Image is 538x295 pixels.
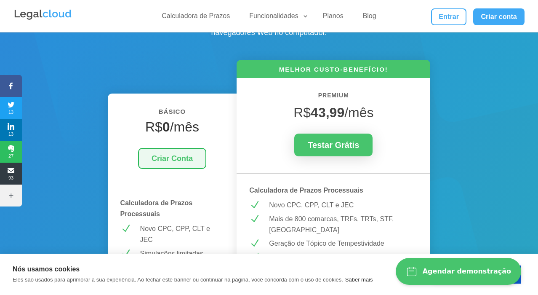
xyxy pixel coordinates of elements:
[269,214,418,235] p: Mais de 800 comarcas, TRFs, TRTs, STF, [GEOGRAPHIC_DATA]
[249,91,418,105] h6: PREMIUM
[249,187,363,194] strong: Calculadora de Prazos Processuais
[120,106,224,121] h6: BÁSICO
[13,265,80,273] strong: Nós usamos cookies
[294,134,373,156] a: Testar Grátis
[13,276,343,283] p: Eles são usados para aprimorar a sua experiência. Ao fechar este banner ou continuar na página, v...
[157,12,235,24] a: Calculadora de Prazos
[249,214,260,224] span: N
[269,200,418,211] p: Novo CPC, CPP, CLT e JEC
[311,105,344,120] strong: 43,99
[269,238,418,249] p: Geração de Tópico de Tempestividade
[120,223,131,234] span: N
[237,65,430,78] h6: MELHOR CUSTO-BENEFÍCIO!
[249,252,260,263] span: N
[358,12,381,24] a: Blog
[13,15,72,22] a: Logo da Legalcloud
[138,148,206,169] a: Criar Conta
[345,276,373,283] a: Saber mais
[120,119,224,139] h4: R$ /mês
[269,252,418,274] p: Provimentos de alterações de prazos direto da ferramenta
[244,12,309,24] a: Funcionalidades
[162,119,170,134] strong: 0
[140,248,224,259] p: Simulações limitadas
[318,12,349,24] a: Planos
[473,8,525,25] a: Criar conta
[120,199,193,217] strong: Calculadora de Prazos Processuais
[431,8,466,25] a: Entrar
[140,223,224,245] p: Novo CPC, CPP, CLT e JEC
[249,200,260,210] span: N
[13,8,72,21] img: Legalcloud Logo
[293,105,373,120] span: R$ /mês
[249,238,260,249] span: N
[120,248,131,259] span: N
